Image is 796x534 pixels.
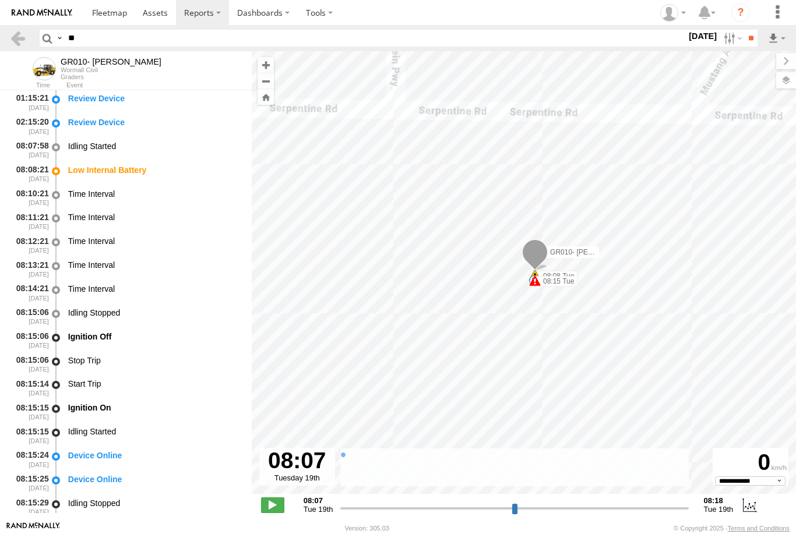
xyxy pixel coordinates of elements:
[12,9,72,17] img: rand-logo.svg
[61,57,161,66] div: GR010- Dan Avis - View Asset History
[68,379,241,389] div: Start Trip
[9,353,50,375] div: 08:15:06 [DATE]
[9,496,50,518] div: 08:15:29 [DATE]
[674,525,790,532] div: © Copyright 2025 -
[9,330,50,351] div: 08:15:06 [DATE]
[61,73,161,80] div: Graders
[714,450,787,476] div: 0
[767,30,787,47] label: Export results as...
[9,425,50,446] div: 08:15:15 [DATE]
[9,234,50,256] div: 08:12:21 [DATE]
[68,212,241,222] div: Time Interval
[9,211,50,232] div: 08:11:21 [DATE]
[68,474,241,485] div: Device Online
[68,117,241,128] div: Review Device
[68,260,241,270] div: Time Interval
[9,472,50,494] div: 08:15:25 [DATE]
[258,57,274,73] button: Zoom in
[304,496,333,505] strong: 08:07
[68,141,241,151] div: Idling Started
[656,4,690,22] div: Brett Perry
[68,450,241,461] div: Device Online
[535,276,577,287] label: 08:15 Tue
[535,271,577,281] label: 08:08 Tue
[68,284,241,294] div: Time Interval
[719,30,744,47] label: Search Filter Options
[304,505,333,514] span: Tue 19th Aug 2025
[9,377,50,399] div: 08:15:14 [DATE]
[731,3,750,22] i: ?
[68,355,241,366] div: Stop Trip
[9,282,50,303] div: 08:14:21 [DATE]
[68,93,241,104] div: Review Device
[9,115,50,137] div: 02:15:20 [DATE]
[68,165,241,175] div: Low Internal Battery
[258,89,274,105] button: Zoom Home
[68,498,241,508] div: Idling Stopped
[728,525,790,532] a: Terms and Conditions
[9,139,50,161] div: 08:07:58 [DATE]
[66,83,252,89] div: Event
[686,30,719,43] label: [DATE]
[68,307,241,318] div: Idling Stopped
[68,236,241,246] div: Time Interval
[61,66,161,73] div: Wormall Civil
[9,30,26,47] a: Back to previous Page
[9,306,50,327] div: 08:15:06 [DATE]
[9,187,50,208] div: 08:10:21 [DATE]
[68,189,241,199] div: Time Interval
[9,83,50,89] div: Time
[9,163,50,185] div: 08:08:21 [DATE]
[345,525,389,532] div: Version: 305.03
[704,496,734,505] strong: 08:18
[55,30,64,47] label: Search Query
[261,497,284,512] label: Play/Stop
[9,401,50,422] div: 08:15:15 [DATE]
[9,258,50,280] div: 08:13:21 [DATE]
[9,448,50,470] div: 08:15:24 [DATE]
[68,426,241,437] div: Idling Started
[68,331,241,342] div: Ignition Off
[68,402,241,413] div: Ignition On
[9,91,50,113] div: 01:15:21 [DATE]
[258,73,274,89] button: Zoom out
[6,522,60,534] a: Visit our Website
[704,505,734,514] span: Tue 19th Aug 2025
[550,247,634,256] span: GR010- [PERSON_NAME]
